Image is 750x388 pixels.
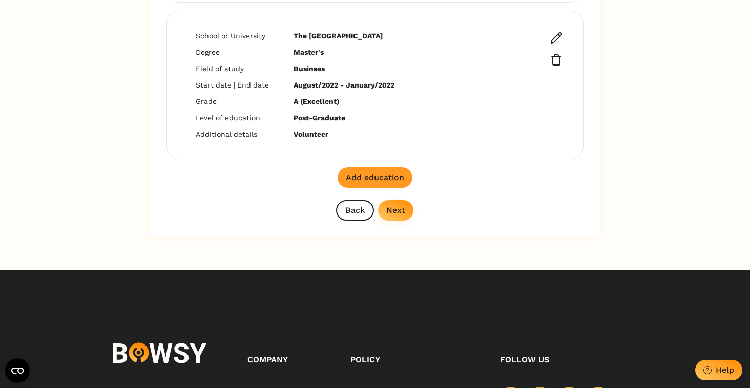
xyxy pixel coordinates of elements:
[378,200,413,221] button: Next
[281,60,407,77] td: Business
[281,126,407,142] td: Volunteer
[183,44,281,60] td: Degree
[183,28,281,44] td: School or University
[281,77,407,93] td: August/2022 - January/2022
[338,167,412,188] button: Add education
[281,110,407,126] td: Post-Graduate
[183,77,281,93] td: Start date | End date
[350,355,380,364] span: Policy
[247,355,288,364] span: Company
[500,355,549,364] span: Follow us
[346,173,404,182] div: Add education
[546,50,567,70] button: Delete
[183,110,281,126] td: Level of education
[281,44,407,60] td: Master's
[5,358,30,383] button: Open CMP widget
[183,60,281,77] td: Field of study
[113,339,207,367] img: logo
[546,28,567,48] button: Edit
[345,205,365,215] div: Back
[336,200,374,221] button: Back
[281,93,407,110] td: A (Excellent)
[183,126,281,142] td: Additional details
[716,365,734,375] div: Help
[281,28,407,44] td: The [GEOGRAPHIC_DATA]
[183,93,281,110] td: Grade
[386,205,405,215] div: Next
[695,360,742,380] button: Help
